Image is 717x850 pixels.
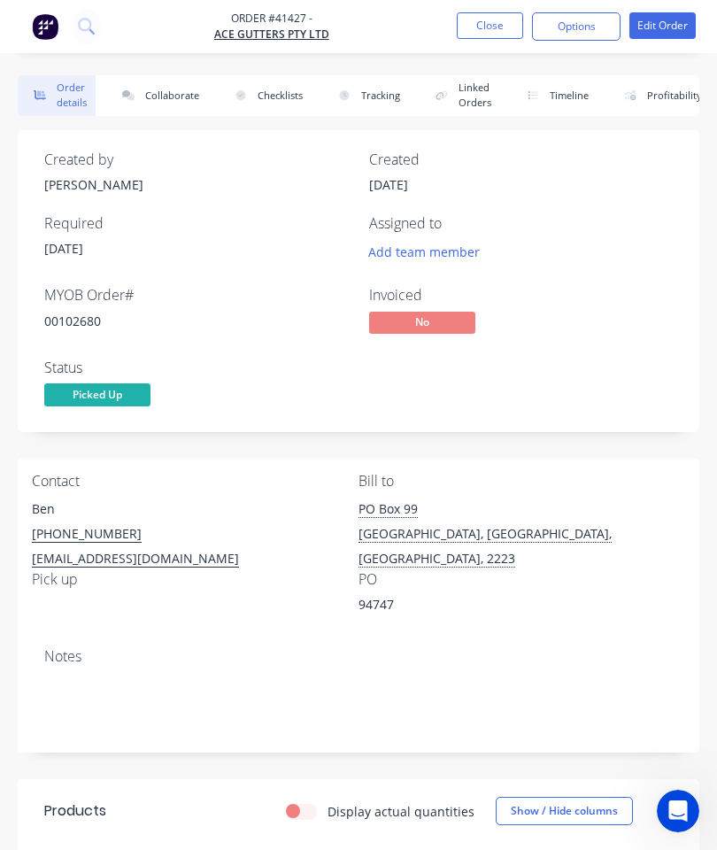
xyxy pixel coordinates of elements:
div: Created [369,151,673,168]
button: Timeline [511,75,597,116]
button: Collaborate [106,75,208,116]
span: [DATE] [44,240,83,257]
div: [PERSON_NAME] [44,175,348,194]
button: Show / Hide columns [496,797,633,825]
span: [DATE] [369,176,408,193]
button: Tracking [322,75,409,116]
button: Edit Order [629,12,696,39]
button: Linked Orders [420,75,500,116]
div: Status [44,359,348,376]
div: Notes [44,648,673,665]
div: Contact [32,473,358,490]
div: PO [358,571,685,588]
div: Invoiced [369,287,673,304]
div: Products [44,800,106,822]
div: Ben[PHONE_NUMBER][EMAIL_ADDRESS][DOMAIN_NAME] [32,497,358,571]
span: No [369,312,475,334]
button: Add team member [369,239,490,263]
label: Display actual quantities [328,802,474,821]
button: Close [457,12,523,39]
img: Factory [32,13,58,40]
div: Pick up [32,571,358,588]
div: Created by [44,151,348,168]
div: Required [44,215,348,232]
button: Profitability [608,75,711,116]
span: Picked Up [44,383,150,406]
div: 94747 [358,595,580,620]
div: MYOB Order # [44,287,348,304]
div: Ben [32,497,358,522]
a: Ace Gutters Pty Ltd [214,27,329,42]
button: Checklists [219,75,312,116]
span: Order #41427 - [214,11,329,27]
button: Add team member [359,239,490,263]
div: Bill to [358,473,685,490]
button: Options [532,12,621,41]
div: 00102680 [44,312,348,330]
div: PO Box 99[GEOGRAPHIC_DATA], [GEOGRAPHIC_DATA], [GEOGRAPHIC_DATA], 2223 [358,497,685,571]
button: Picked Up [44,383,150,410]
div: Assigned to [369,215,673,232]
iframe: Intercom live chat [657,790,699,832]
button: Order details [18,75,96,116]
